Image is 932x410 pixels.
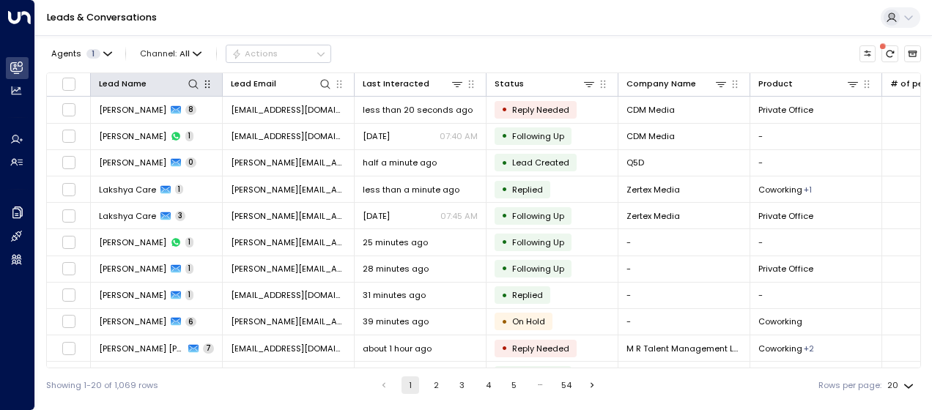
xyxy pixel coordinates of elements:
[758,343,802,354] span: Coworking
[512,263,564,275] span: Following Up
[374,376,602,394] nav: pagination navigation
[512,343,569,354] span: Reply Needed
[99,77,147,91] div: Lead Name
[180,49,190,59] span: All
[231,157,346,168] span: rachel.eggington@q5d.com
[454,376,471,394] button: Go to page 3
[363,157,437,168] span: half a minute ago
[231,184,346,195] span: alex@officefreedom.com
[363,236,428,248] span: 25 minutes ago
[185,264,193,274] span: 1
[62,261,76,276] span: Toggle select row
[501,365,508,384] div: •
[62,368,76,382] span: Toggle select row
[62,102,76,117] span: Toggle select row
[558,376,575,394] button: Go to page 54
[99,289,166,301] span: Kevin Behan
[47,11,157,23] a: Leads & Conversations
[626,210,680,222] span: Zertex Media
[750,150,882,176] td: -
[626,77,728,91] div: Company Name
[231,289,346,301] span: kevbehan@gmail.com
[62,129,76,143] span: Toggle select row
[618,256,750,282] td: -
[363,184,459,195] span: less than a minute ago
[99,104,166,116] span: Phil Boas
[99,157,166,168] span: Rachel Eggington
[99,210,156,222] span: Lakshya Care
[363,316,429,327] span: 39 minutes ago
[231,210,346,222] span: alex@officefreedom.com
[62,235,76,250] span: Toggle select row
[232,48,278,59] div: Actions
[750,362,882,387] td: -
[363,130,390,142] span: Yesterday
[512,289,543,301] span: Replied
[363,289,426,301] span: 31 minutes ago
[501,100,508,119] div: •
[51,50,81,58] span: Agents
[231,263,346,275] span: tom.gehring@eye-able.com
[750,229,882,255] td: -
[501,232,508,252] div: •
[804,184,812,195] div: Private Office
[750,283,882,308] td: -
[506,376,523,394] button: Go to page 5
[62,209,76,223] span: Toggle select row
[62,341,76,356] span: Toggle select row
[185,157,196,168] span: 0
[86,49,100,59] span: 1
[231,77,332,91] div: Lead Email
[501,126,508,146] div: •
[99,343,184,354] span: Ross GT Sykes
[626,184,680,195] span: Zertex Media
[501,179,508,199] div: •
[512,210,564,222] span: Following Up
[231,77,276,91] div: Lead Email
[99,130,166,142] span: Phil Boas
[62,77,76,92] span: Toggle select all
[363,104,473,116] span: less than 20 seconds ago
[618,229,750,255] td: -
[758,104,813,116] span: Private Office
[62,288,76,302] span: Toggle select row
[185,131,193,141] span: 1
[501,338,508,358] div: •
[495,77,596,91] div: Status
[226,45,331,62] button: Actions
[618,309,750,335] td: -
[363,77,464,91] div: Last Interacted
[626,130,675,142] span: CDM Media
[231,236,346,248] span: tom.gehring@eye-able.com
[185,290,193,300] span: 1
[62,155,76,170] span: Toggle select row
[758,263,813,275] span: Private Office
[495,77,524,91] div: Status
[804,343,814,354] div: Dedicated Desk,Membership
[363,77,429,91] div: Last Interacted
[512,157,569,168] span: Lead Created
[99,236,166,248] span: Tom Gehring
[501,153,508,173] div: •
[626,77,696,91] div: Company Name
[512,104,569,116] span: Reply Needed
[758,316,802,327] span: Coworking
[136,45,207,61] button: Channel:All
[99,263,166,275] span: Tom Gehring
[512,236,564,248] span: Following Up
[231,130,346,142] span: phil.boas@cdmmedia.com
[62,314,76,329] span: Toggle select row
[231,316,346,327] span: helen.dorrity@gmail.com
[402,376,419,394] button: page 1
[46,379,158,392] div: Showing 1-20 of 1,069 rows
[46,45,116,61] button: Agents1
[618,283,750,308] td: -
[626,104,675,116] span: CDM Media
[99,77,200,91] div: Lead Name
[185,237,193,247] span: 1
[185,317,196,327] span: 6
[136,45,207,61] span: Channel:
[758,210,813,222] span: Private Office
[185,105,196,115] span: 8
[231,343,346,354] span: enquiries@mrt-mgmt.com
